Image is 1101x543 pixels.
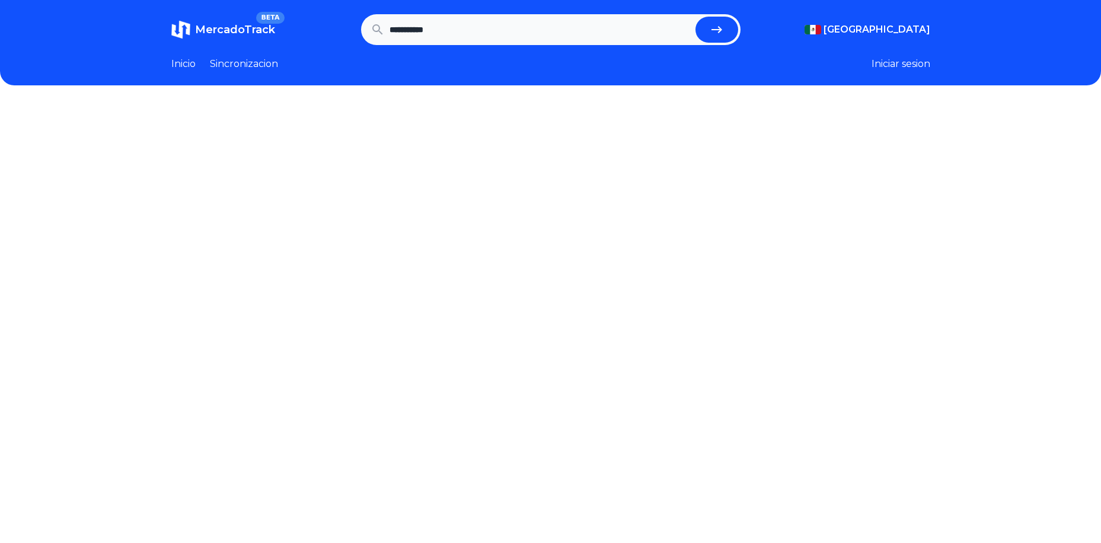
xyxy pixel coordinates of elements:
[171,57,196,71] a: Inicio
[195,23,275,36] span: MercadoTrack
[872,57,930,71] button: Iniciar sesion
[256,12,284,24] span: BETA
[171,20,275,39] a: MercadoTrackBETA
[824,23,930,37] span: [GEOGRAPHIC_DATA]
[171,20,190,39] img: MercadoTrack
[210,57,278,71] a: Sincronizacion
[805,23,930,37] button: [GEOGRAPHIC_DATA]
[805,25,821,34] img: Mexico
